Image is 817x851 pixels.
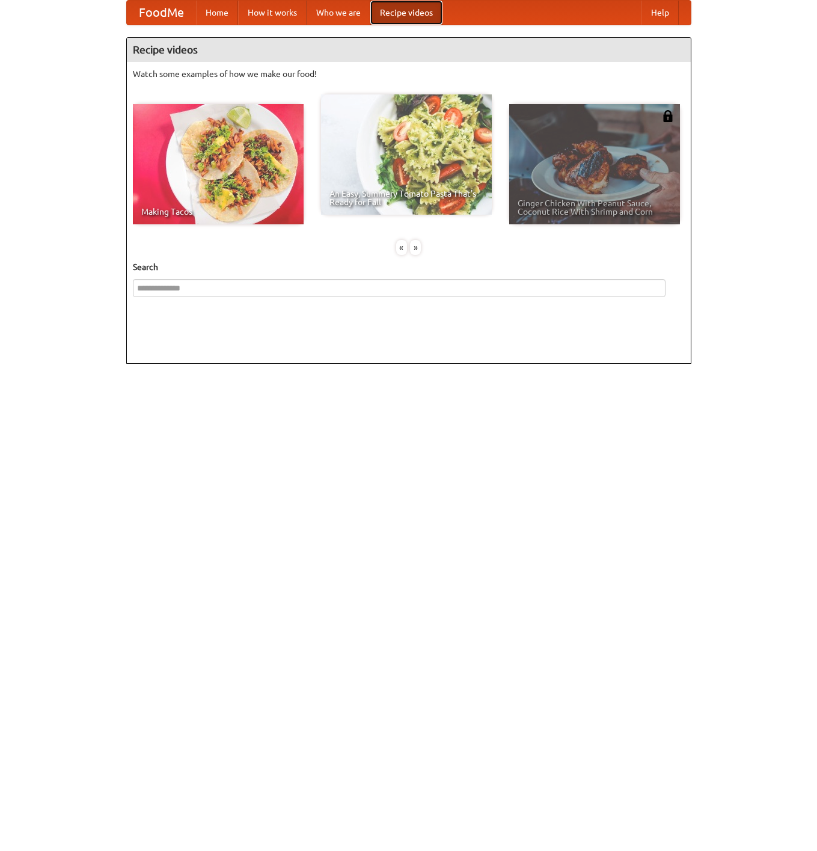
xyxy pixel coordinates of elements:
div: « [396,240,407,255]
a: Recipe videos [370,1,442,25]
a: FoodMe [127,1,196,25]
p: Watch some examples of how we make our food! [133,68,685,80]
a: Making Tacos [133,104,304,224]
a: An Easy, Summery Tomato Pasta That's Ready for Fall [321,94,492,215]
h4: Recipe videos [127,38,691,62]
span: An Easy, Summery Tomato Pasta That's Ready for Fall [329,189,483,206]
a: Home [196,1,238,25]
span: Making Tacos [141,207,295,216]
a: How it works [238,1,307,25]
div: » [410,240,421,255]
h5: Search [133,261,685,273]
a: Who we are [307,1,370,25]
a: Help [641,1,679,25]
img: 483408.png [662,110,674,122]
